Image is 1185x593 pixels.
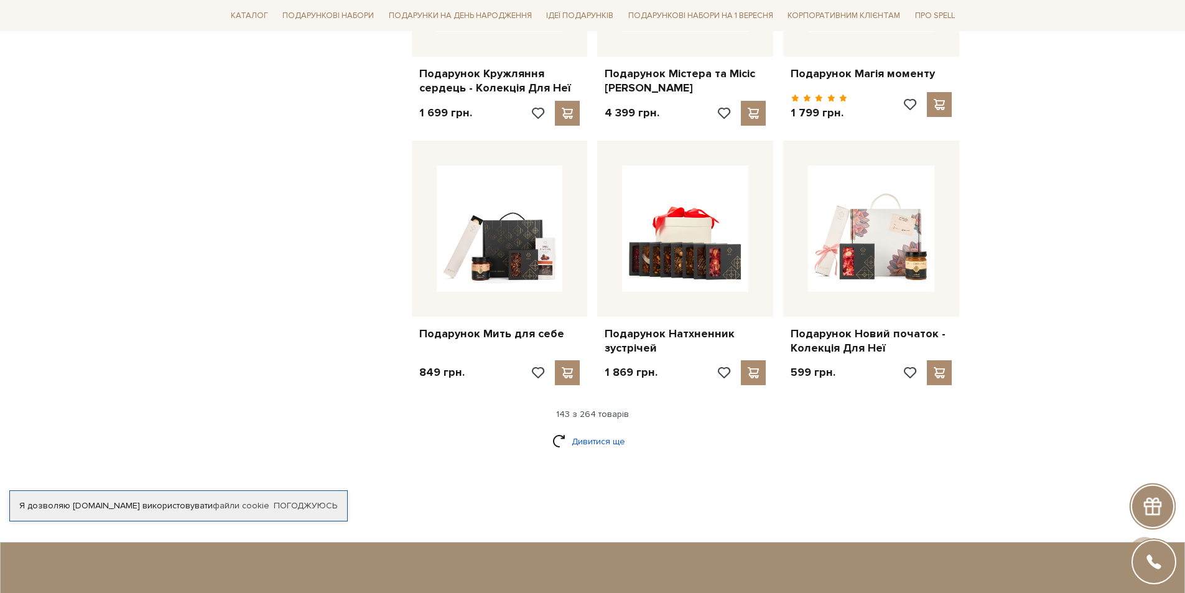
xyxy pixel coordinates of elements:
[384,6,537,26] span: Подарунки на День народження
[419,365,465,380] p: 849 грн.
[274,500,337,511] a: Погоджуюсь
[221,409,965,420] div: 143 з 264 товарів
[213,500,269,511] a: файли cookie
[605,106,659,120] p: 4 399 грн.
[10,500,347,511] div: Я дозволяю [DOMAIN_NAME] використовувати
[783,5,905,26] a: Корпоративним клієнтам
[419,67,580,96] a: Подарунок Кружляння сердець - Колекція Для Неї
[791,67,952,81] a: Подарунок Магія моменту
[605,365,658,380] p: 1 869 грн.
[226,6,273,26] span: Каталог
[552,431,633,452] a: Дивитися ще
[277,6,379,26] span: Подарункові набори
[791,106,847,120] p: 1 799 грн.
[623,5,778,26] a: Подарункові набори на 1 Вересня
[791,327,952,356] a: Подарунок Новий початок - Колекція Для Неї
[791,365,835,380] p: 599 грн.
[605,67,766,96] a: Подарунок Містера та Місіс [PERSON_NAME]
[541,6,618,26] span: Ідеї подарунків
[419,327,580,341] a: Подарунок Мить для себе
[419,106,472,120] p: 1 699 грн.
[605,327,766,356] a: Подарунок Натхненник зустрічей
[910,6,960,26] span: Про Spell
